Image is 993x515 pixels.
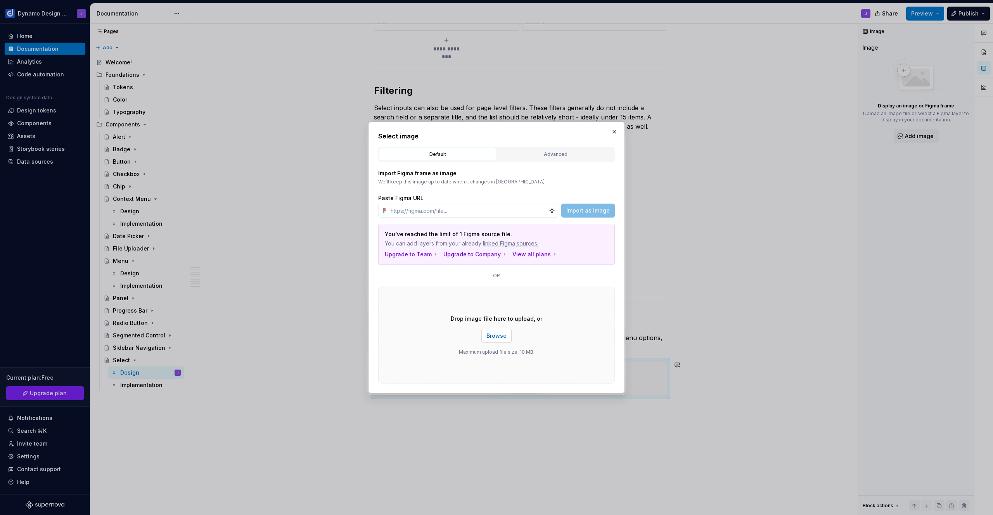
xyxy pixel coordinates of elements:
p: We’ll keep this image up to date when it changes in [GEOGRAPHIC_DATA]. [378,179,615,185]
input: https://figma.com/file... [388,204,549,218]
span: You can add layers from your already [385,240,554,247]
p: You’ve reached the limit of 1 Figma source file. [385,230,554,238]
label: Paste Figma URL [378,194,424,202]
span: linked Figma sources. [483,240,538,247]
h2: Select image [378,131,615,141]
p: Import Figma frame as image [378,169,615,177]
button: View all plans [512,251,558,258]
button: Browse [481,329,512,343]
p: Drop image file here to upload, or [451,315,542,323]
p: or [493,273,500,279]
button: Upgrade to Team [385,251,439,258]
div: Advanced [500,150,611,158]
div: Default [382,150,493,158]
p: Maximum upload file size: 10 MB. [459,349,535,355]
button: Upgrade to Company [443,251,508,258]
span: Browse [486,332,507,340]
